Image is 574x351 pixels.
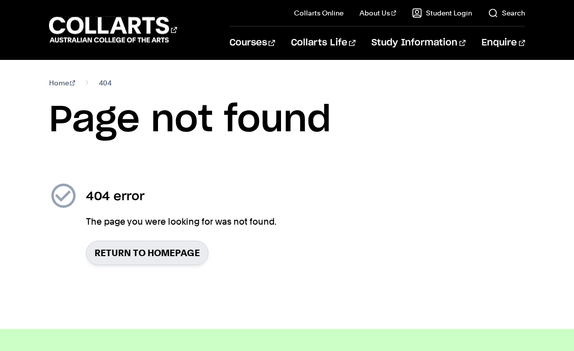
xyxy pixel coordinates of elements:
[294,8,343,18] a: Collarts Online
[86,215,276,229] p: The page you were looking for was not found.
[49,15,177,44] div: Go to homepage
[49,76,75,90] a: Home
[99,76,111,90] span: 404
[481,26,525,59] a: Enquire
[359,8,396,18] a: About Us
[488,8,525,18] a: Search
[412,8,472,18] a: Student Login
[86,189,276,205] h2: 404 error
[229,26,275,59] a: Courses
[86,241,208,265] a: Return to homepage
[291,26,355,59] a: Collarts Life
[49,98,525,143] h1: Page not found
[371,26,465,59] a: Study Information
